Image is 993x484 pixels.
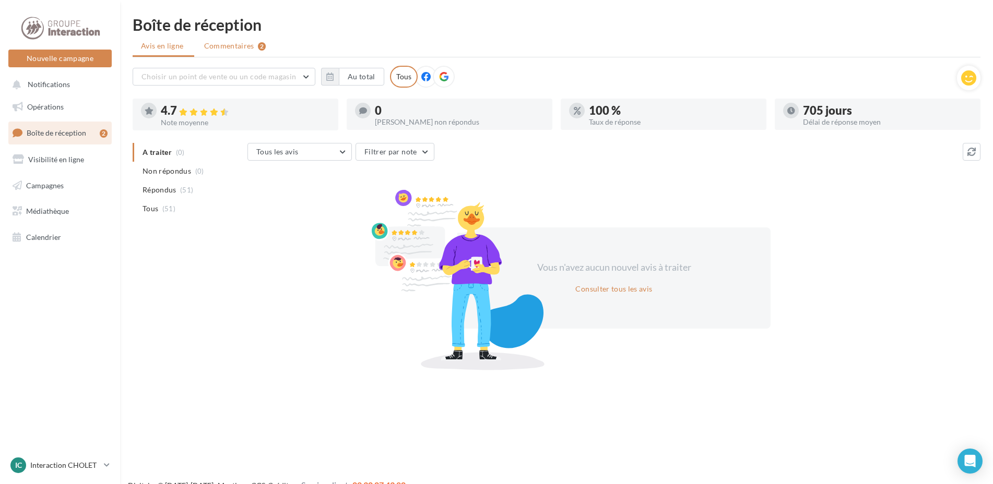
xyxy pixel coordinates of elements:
[143,185,176,195] span: Répondus
[6,200,114,222] a: Médiathèque
[141,72,296,81] span: Choisir un point de vente ou un code magasin
[15,460,22,470] span: IC
[26,207,69,215] span: Médiathèque
[6,96,114,118] a: Opérations
[27,102,64,111] span: Opérations
[375,118,544,126] div: [PERSON_NAME] non répondus
[133,17,980,32] div: Boîte de réception
[390,66,418,88] div: Tous
[589,118,758,126] div: Taux de réponse
[571,283,656,295] button: Consulter tous les avis
[28,80,70,89] span: Notifications
[258,42,266,51] div: 2
[161,105,330,117] div: 4.7
[180,186,193,194] span: (51)
[524,261,704,274] div: Vous n'avez aucun nouvel avis à traiter
[6,149,114,171] a: Visibilité en ligne
[803,118,972,126] div: Délai de réponse moyen
[143,166,191,176] span: Non répondus
[204,41,254,51] span: Commentaires
[957,449,983,474] div: Open Intercom Messenger
[27,128,86,137] span: Boîte de réception
[6,175,114,197] a: Campagnes
[26,180,64,189] span: Campagnes
[195,167,204,175] span: (0)
[28,155,84,164] span: Visibilité en ligne
[8,50,112,67] button: Nouvelle campagne
[6,226,114,248] a: Calendrier
[256,147,299,156] span: Tous les avis
[589,105,758,116] div: 100 %
[803,105,972,116] div: 705 jours
[339,68,384,86] button: Au total
[321,68,384,86] button: Au total
[143,203,158,214] span: Tous
[356,143,434,161] button: Filtrer par note
[30,460,100,470] p: Interaction CHOLET
[26,233,61,241] span: Calendrier
[375,105,544,116] div: 0
[133,68,315,86] button: Choisir un point de vente ou un code magasin
[161,119,330,126] div: Note moyenne
[162,204,175,213] span: (51)
[100,129,108,138] div: 2
[8,455,112,475] a: IC Interaction CHOLET
[247,143,352,161] button: Tous les avis
[6,122,114,144] a: Boîte de réception2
